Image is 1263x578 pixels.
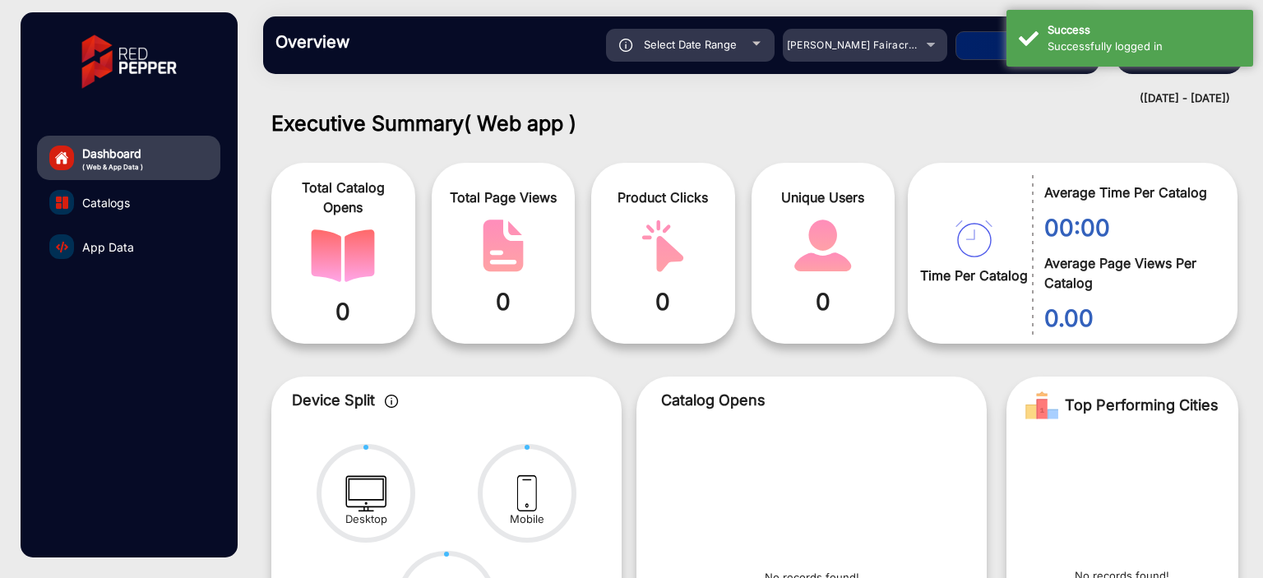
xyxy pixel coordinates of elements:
[1065,389,1219,422] span: Top Performing Cities
[791,220,855,272] img: catalog
[271,111,1238,136] h1: Executive Summary
[385,395,399,408] img: icon
[631,220,695,272] img: catalog
[619,39,633,52] img: icon
[955,220,992,257] img: catalog
[644,38,737,51] span: Select Date Range
[764,284,883,319] span: 0
[82,145,143,162] span: Dashboard
[444,284,563,319] span: 0
[37,180,220,224] a: Catalogs
[1048,39,1241,55] div: Successfully logged in
[247,90,1230,107] div: ([DATE] - [DATE])
[1025,389,1058,422] img: Rank image
[82,238,134,256] span: App Data
[37,136,220,180] a: Dashboard( Web & App Data )
[82,194,130,211] span: Catalogs
[284,178,403,217] span: Total Catalog Opens
[955,31,1087,60] button: Apply
[1044,183,1213,202] span: Average Time Per Catalog
[510,511,544,528] div: Mobile
[345,511,387,528] div: Desktop
[56,241,68,253] img: catalog
[604,187,723,207] span: Product Clicks
[1044,253,1213,293] span: Average Page Views Per Catalog
[604,284,723,319] span: 0
[56,197,68,209] img: catalog
[787,39,950,51] span: [PERSON_NAME] Fairacre Farms
[70,21,188,103] img: vmg-logo
[54,150,69,165] img: home
[311,229,375,282] img: catalog
[82,162,143,172] span: ( Web & App Data )
[661,389,962,411] p: Catalog Opens
[37,224,220,269] a: App Data
[471,220,535,272] img: catalog
[1044,301,1213,335] span: 0.00
[1048,22,1241,39] div: Success
[464,111,576,136] span: ( Web app )
[764,187,883,207] span: Unique Users
[284,294,403,329] span: 0
[292,391,375,409] span: Device Split
[444,187,563,207] span: Total Page Views
[1044,210,1213,245] span: 00:00
[275,32,506,52] h3: Overview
